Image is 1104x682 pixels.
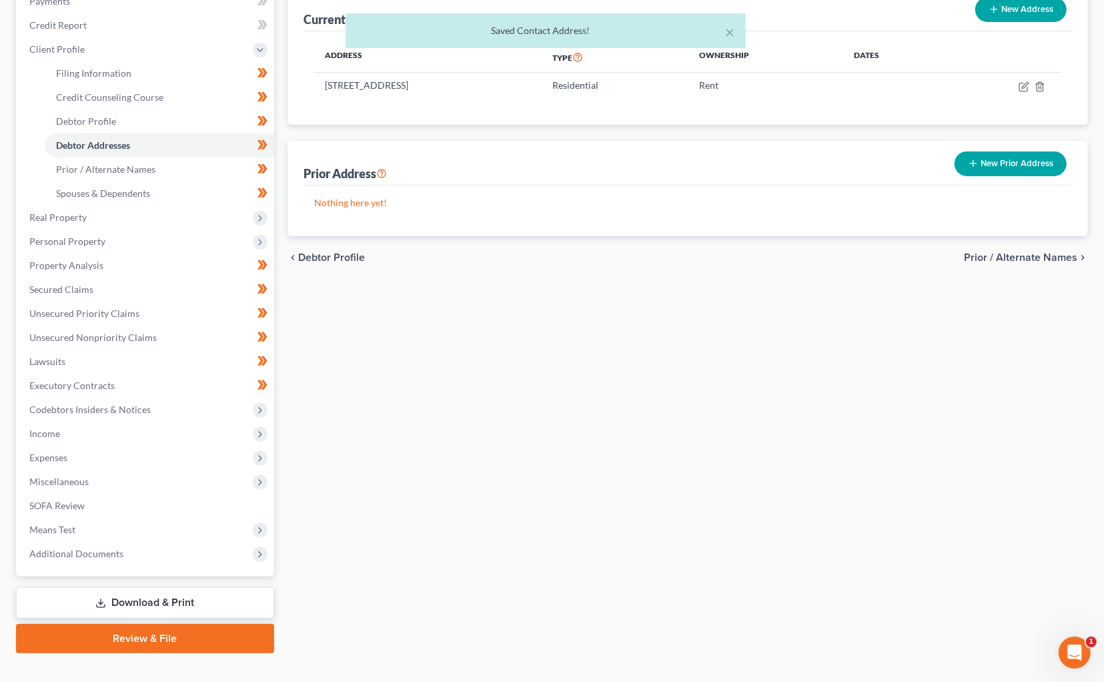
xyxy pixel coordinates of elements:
td: Residential [542,73,688,98]
span: Credit Counseling Course [56,91,163,103]
span: Secured Claims [29,284,93,295]
div: Current Address [304,11,392,27]
span: Expenses [29,452,67,463]
p: Nothing here yet! [314,196,1061,210]
a: Unsecured Nonpriority Claims [19,326,274,350]
a: Executory Contracts [19,374,274,398]
span: Prior / Alternate Names [964,252,1077,263]
a: Property Analysis [19,254,274,278]
span: Debtor Profile [298,252,365,263]
div: Saved Contact Address! [356,24,735,37]
button: × [726,24,735,40]
span: Unsecured Priority Claims [29,308,139,319]
th: Dates [844,42,945,73]
span: Miscellaneous [29,476,89,487]
span: Debtor Addresses [56,139,130,151]
span: Real Property [29,212,87,223]
th: Ownership [688,42,844,73]
span: Property Analysis [29,260,103,271]
button: Prior / Alternate Names chevron_right [964,252,1088,263]
span: Additional Documents [29,548,123,559]
span: Codebtors Insiders & Notices [29,404,151,415]
span: Unsecured Nonpriority Claims [29,332,157,343]
a: Credit Counseling Course [45,85,274,109]
span: Means Test [29,524,75,535]
th: Type [542,42,688,73]
a: Review & File [16,624,274,653]
td: Rent [688,73,844,98]
div: Prior Address [304,165,387,182]
i: chevron_left [288,252,298,263]
button: New Prior Address [955,151,1067,176]
span: Filing Information [56,67,131,79]
th: Address [314,42,542,73]
a: Unsecured Priority Claims [19,302,274,326]
td: [STREET_ADDRESS] [314,73,542,98]
span: SOFA Review [29,500,85,511]
a: Download & Print [16,587,274,619]
span: Income [29,428,60,439]
span: Debtor Profile [56,115,116,127]
a: Debtor Addresses [45,133,274,157]
a: Secured Claims [19,278,274,302]
iframe: Intercom live chat [1059,637,1091,669]
span: 1 [1086,637,1097,647]
a: Spouses & Dependents [45,182,274,206]
i: chevron_right [1077,252,1088,263]
a: Filing Information [45,61,274,85]
a: Debtor Profile [45,109,274,133]
span: Spouses & Dependents [56,188,150,199]
a: Prior / Alternate Names [45,157,274,182]
span: Personal Property [29,236,105,247]
a: Lawsuits [19,350,274,374]
a: SOFA Review [19,494,274,518]
span: Executory Contracts [29,380,115,391]
span: Lawsuits [29,356,65,367]
span: Prior / Alternate Names [56,163,155,175]
button: chevron_left Debtor Profile [288,252,365,263]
